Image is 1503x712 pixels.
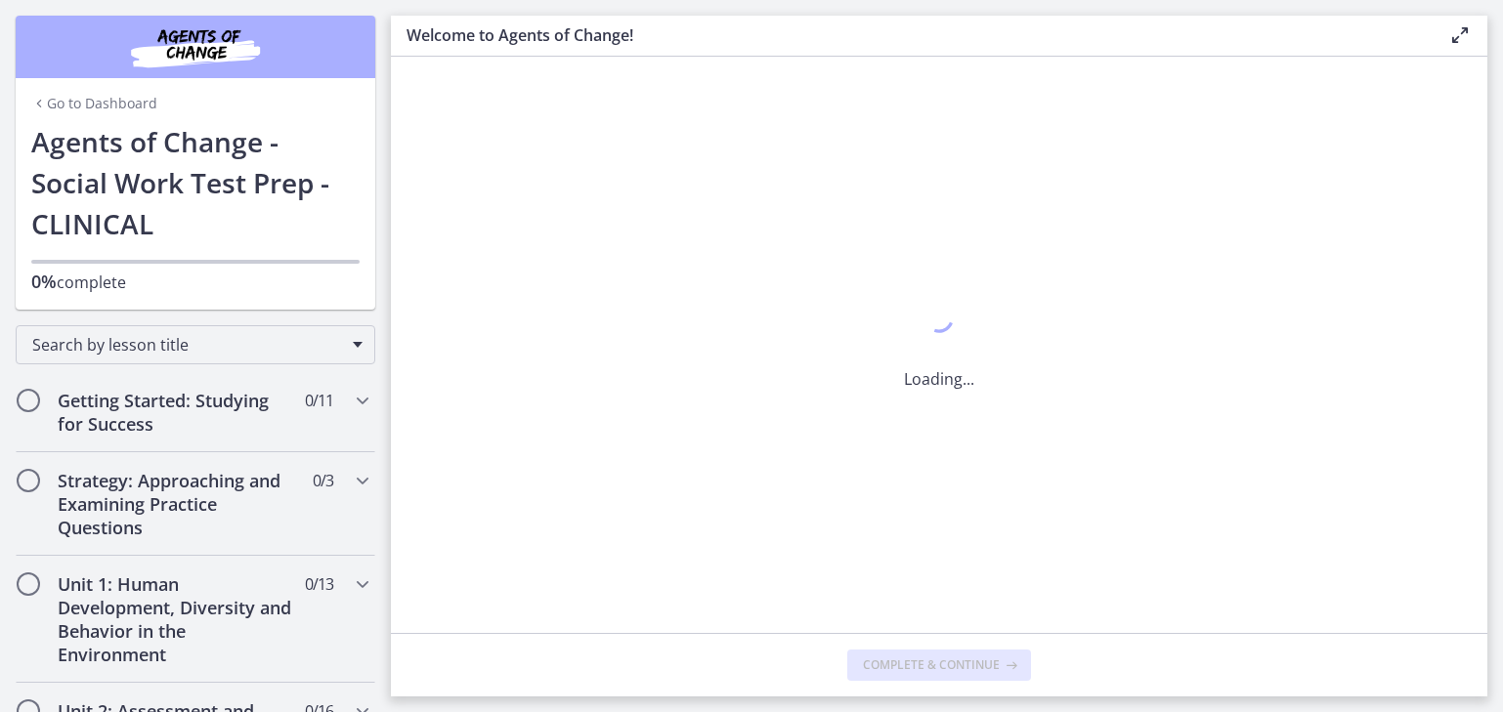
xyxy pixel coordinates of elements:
[313,469,333,492] span: 0 / 3
[31,270,57,293] span: 0%
[407,23,1417,47] h3: Welcome to Agents of Change!
[16,325,375,364] div: Search by lesson title
[904,367,974,391] p: Loading...
[305,389,333,412] span: 0 / 11
[32,334,343,356] span: Search by lesson title
[305,572,333,596] span: 0 / 13
[58,572,296,666] h2: Unit 1: Human Development, Diversity and Behavior in the Environment
[31,121,360,244] h1: Agents of Change - Social Work Test Prep - CLINICAL
[78,23,313,70] img: Agents of Change
[31,270,360,294] p: complete
[58,389,296,436] h2: Getting Started: Studying for Success
[31,94,157,113] a: Go to Dashboard
[847,649,1031,681] button: Complete & continue
[904,299,974,344] div: 1
[863,657,1000,673] span: Complete & continue
[58,469,296,539] h2: Strategy: Approaching and Examining Practice Questions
